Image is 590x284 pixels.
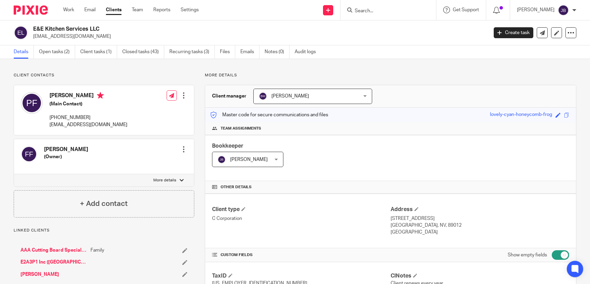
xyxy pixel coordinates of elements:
a: Clients [106,6,122,13]
p: [PERSON_NAME] [517,6,554,13]
a: Open tasks (2) [39,45,75,59]
a: Audit logs [295,45,321,59]
p: Linked clients [14,228,194,233]
a: Client tasks (1) [80,45,117,59]
a: Create task [494,27,533,38]
a: Reports [153,6,170,13]
img: svg%3E [217,155,226,164]
h5: (Owner) [44,153,88,160]
h4: [PERSON_NAME] [50,92,127,101]
span: Other details [221,184,252,190]
h4: Client type [212,206,391,213]
h4: TaxID [212,272,391,280]
img: Pixie [14,5,48,15]
a: Emails [240,45,259,59]
h3: Client manager [212,93,247,100]
input: Search [354,8,416,14]
a: Email [84,6,96,13]
p: [PHONE_NUMBER] [50,114,127,121]
span: [PERSON_NAME] [230,157,268,162]
a: Settings [181,6,199,13]
label: Show empty fields [508,252,547,258]
h4: + Add contact [80,198,128,209]
p: Master code for secure communications and files [210,111,328,118]
a: Team [132,6,143,13]
a: Work [63,6,74,13]
i: Primary [97,92,104,99]
a: E2A3P1 Inc ([GEOGRAPHIC_DATA]) [20,259,87,266]
a: [PERSON_NAME] [20,271,59,278]
img: svg%3E [21,146,37,162]
a: AAA Cutting Board Specialists -[US_STATE] LLC (Not Ra) [20,247,87,254]
p: More details [153,178,176,183]
img: svg%3E [259,92,267,100]
a: Notes (0) [265,45,290,59]
p: [GEOGRAPHIC_DATA], NV, 89012 [391,222,569,229]
a: Recurring tasks (3) [169,45,215,59]
span: Team assignments [221,126,261,131]
h5: (Main Contact) [50,101,127,107]
a: Closed tasks (43) [122,45,164,59]
p: [EMAIL_ADDRESS][DOMAIN_NAME] [50,121,127,128]
span: [PERSON_NAME] [271,94,309,99]
span: Get Support [453,8,479,12]
img: svg%3E [14,26,28,40]
span: Family [90,247,104,254]
h4: [PERSON_NAME] [44,146,88,153]
img: svg%3E [558,5,569,16]
p: Client contacts [14,73,194,78]
p: More details [205,73,576,78]
h4: Address [391,206,569,213]
h4: CUSTOM FIELDS [212,252,391,258]
h4: ClNotes [391,272,569,280]
div: lovely-cyan-honeycomb-frog [490,111,552,119]
a: Files [220,45,235,59]
img: svg%3E [21,92,43,114]
span: Bookkeeper [212,143,243,149]
h2: E&E Kitchen Services LLC [33,26,393,33]
a: Details [14,45,34,59]
p: C Corporation [212,215,391,222]
p: [GEOGRAPHIC_DATA] [391,229,569,236]
p: [STREET_ADDRESS] [391,215,569,222]
p: [EMAIL_ADDRESS][DOMAIN_NAME] [33,33,483,40]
